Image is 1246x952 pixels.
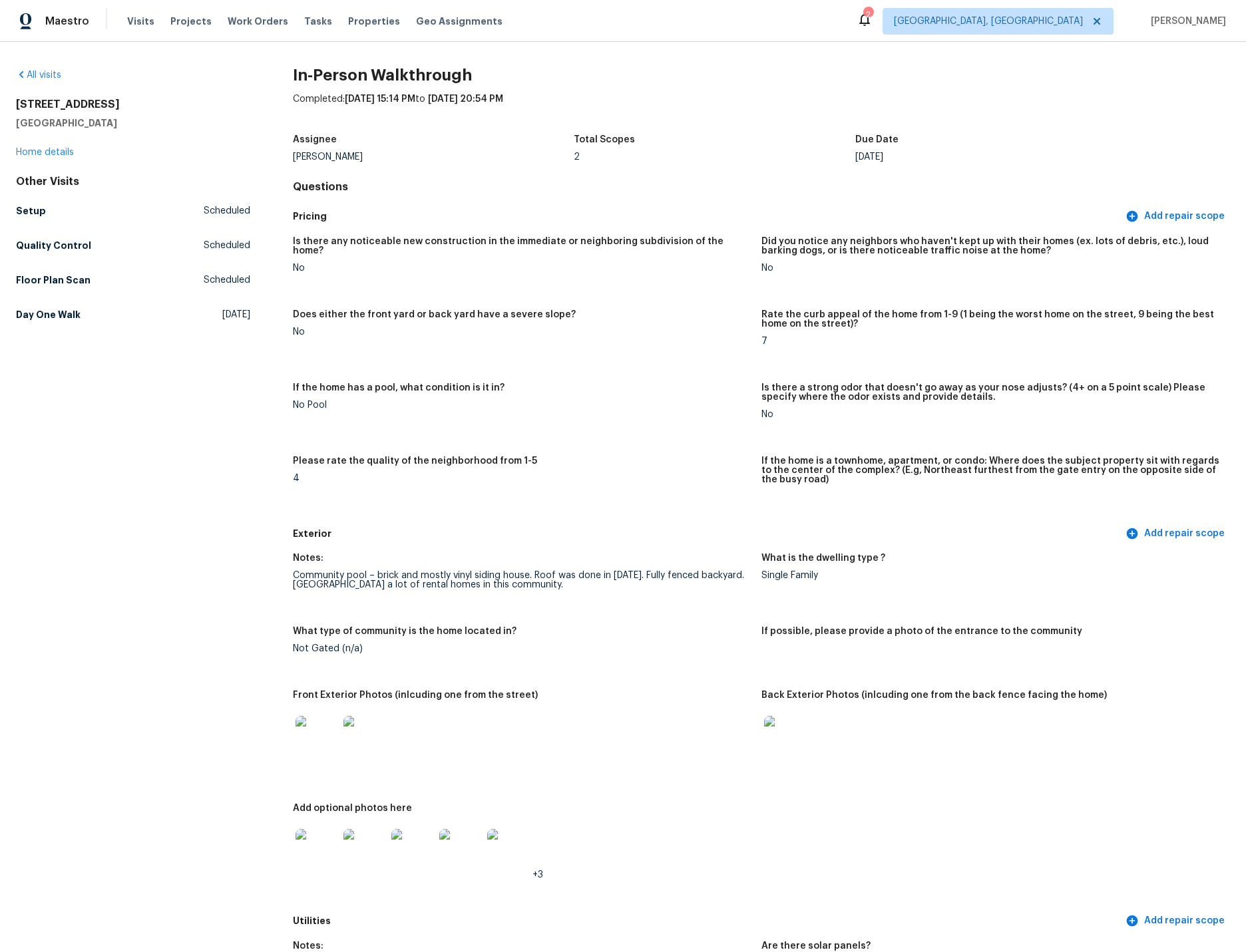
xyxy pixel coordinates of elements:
h5: Pricing [293,210,1123,224]
a: Floor Plan ScanScheduled [16,268,250,292]
div: 2 [863,8,873,21]
span: Scheduled [204,204,250,218]
h5: Floor Plan Scan [16,273,91,287]
span: [PERSON_NAME] [1145,15,1226,28]
a: SetupScheduled [16,199,250,223]
span: Visits [127,15,154,28]
h2: In-Person Walkthrough [293,69,1230,82]
div: 7 [761,337,1219,346]
div: No [761,263,1219,273]
div: Single Family [761,571,1219,580]
div: Completed: to [293,92,1230,127]
div: Community pool – brick and mostly vinyl siding house. Roof was done in [DATE]. Fully fenced backy... [293,571,751,589]
div: Not Gated (n/a) [293,644,751,653]
span: Scheduled [204,273,250,287]
h5: If the home is a townhome, apartment, or condo: Where does the subject property sit with regards ... [761,456,1219,484]
div: No Pool [293,400,751,410]
h5: Utilities [293,914,1123,928]
span: Add repair scope [1128,526,1225,542]
div: No [293,263,751,273]
div: No [293,327,751,337]
h5: Rate the curb appeal of the home from 1-9 (1 being the worst home on the street, 9 being the best... [761,310,1219,329]
div: No [761,410,1219,419]
h4: Questions [293,180,1230,194]
span: [GEOGRAPHIC_DATA], [GEOGRAPHIC_DATA] [894,15,1083,28]
h5: If possible, please provide a photo of the entrance to the community [761,627,1082,636]
h5: Notes: [293,941,323,951]
span: [DATE] 15:14 PM [345,94,415,104]
span: Scheduled [204,239,250,252]
h5: Exterior [293,527,1123,541]
h5: Is there a strong odor that doesn't go away as your nose adjusts? (4+ on a 5 point scale) Please ... [761,383,1219,402]
button: Add repair scope [1123,522,1230,546]
span: Work Orders [228,15,288,28]
div: 4 [293,474,751,483]
h5: Did you notice any neighbors who haven't kept up with their homes (ex. lots of debris, etc.), lou... [761,237,1219,255]
h5: Is there any noticeable new construction in the immediate or neighboring subdivision of the home? [293,237,751,255]
h5: Add optional photos here [293,804,412,813]
h5: Please rate the quality of the neighborhood from 1-5 [293,456,537,466]
h5: Day One Walk [16,308,81,321]
span: +3 [532,870,543,879]
h5: If the home has a pool, what condition is it in? [293,383,505,393]
h5: Front Exterior Photos (inlcuding one from the street) [293,691,538,700]
h5: Back Exterior Photos (inlcuding one from the back fence facing the home) [761,691,1107,700]
button: Add repair scope [1123,204,1230,229]
span: [DATE] [222,308,250,321]
h2: [STREET_ADDRESS] [16,98,250,111]
button: Add repair scope [1123,909,1230,933]
div: 2 [574,152,855,162]
h5: Notes: [293,554,323,563]
div: [PERSON_NAME] [293,152,574,162]
h5: Quality Control [16,239,91,252]
span: Tasks [304,17,332,26]
h5: Total Scopes [574,135,635,144]
a: Home details [16,148,74,157]
h5: What type of community is the home located in? [293,627,517,636]
a: All visits [16,71,61,80]
h5: What is the dwelling type ? [761,554,885,563]
h5: Does either the front yard or back yard have a severe slope? [293,310,576,319]
span: Properties [348,15,400,28]
h5: Due Date [855,135,899,144]
span: Geo Assignments [416,15,503,28]
h5: Assignee [293,135,337,144]
div: Other Visits [16,175,250,188]
span: Add repair scope [1128,208,1225,225]
h5: Are there solar panels? [761,941,871,951]
span: Add repair scope [1128,913,1225,929]
h5: [GEOGRAPHIC_DATA] [16,116,250,130]
span: Projects [170,15,212,28]
a: Quality ControlScheduled [16,234,250,257]
a: Day One Walk[DATE] [16,303,250,327]
span: Maestro [45,15,89,28]
h5: Setup [16,204,46,218]
span: [DATE] 20:54 PM [428,94,503,104]
div: [DATE] [855,152,1136,162]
